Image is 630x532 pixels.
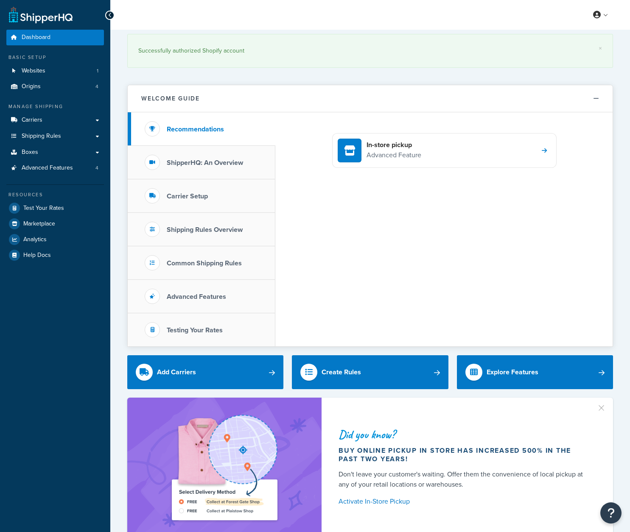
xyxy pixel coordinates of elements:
a: Add Carriers [127,355,283,389]
button: Open Resource Center [600,502,622,524]
div: Manage Shipping [6,103,104,110]
li: Advanced Features [6,160,104,176]
div: Resources [6,191,104,198]
span: Advanced Features [22,164,73,172]
div: Don't leave your customer's waiting. Offer them the convenience of local pickup at any of your re... [339,469,593,490]
a: Test Your Rates [6,201,104,216]
span: 4 [95,164,98,172]
span: Websites [22,67,45,75]
a: Shipping Rules [6,128,104,144]
h3: Shipping Rules Overview [167,226,243,234]
span: Marketplace [23,220,55,228]
span: Test Your Rates [23,205,64,212]
h3: Common Shipping Rules [167,259,242,267]
div: Basic Setup [6,54,104,61]
h3: Carrier Setup [167,192,208,200]
a: × [599,45,602,52]
h2: Welcome Guide [141,95,200,102]
a: Help Docs [6,248,104,263]
h3: Advanced Features [167,293,226,301]
div: Successfully authorized Shopify account [138,45,602,57]
div: Explore Features [487,366,538,378]
div: Buy online pickup in store has increased 500% in the past two years! [339,446,593,463]
a: Boxes [6,145,104,160]
span: Origins [22,83,41,90]
p: Advanced Feature [367,150,421,161]
div: Create Rules [322,366,361,378]
a: Activate In-Store Pickup [339,496,593,507]
div: Add Carriers [157,366,196,378]
span: Analytics [23,236,47,243]
h3: Recommendations [167,125,224,133]
span: Dashboard [22,34,50,41]
a: Explore Features [457,355,613,389]
li: Origins [6,79,104,95]
a: Dashboard [6,30,104,45]
a: Analytics [6,232,104,247]
h4: In-store pickup [367,140,421,150]
a: Carriers [6,112,104,128]
h3: Testing Your Rates [167,326,223,334]
span: Boxes [22,149,38,156]
span: 1 [97,67,98,75]
a: Create Rules [292,355,448,389]
span: Help Docs [23,252,51,259]
button: Welcome Guide [128,85,613,112]
span: 4 [95,83,98,90]
a: Advanced Features4 [6,160,104,176]
a: Websites1 [6,63,104,79]
a: Marketplace [6,216,104,231]
h3: ShipperHQ: An Overview [167,159,243,167]
img: ad-shirt-map-b0359fc47e01cab431d101c4b569394f6a03f54285957d908178d52f29eb9668.png [148,410,301,526]
span: Carriers [22,117,42,124]
li: Websites [6,63,104,79]
div: Did you know? [339,429,593,440]
a: Origins4 [6,79,104,95]
span: Shipping Rules [22,133,61,140]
